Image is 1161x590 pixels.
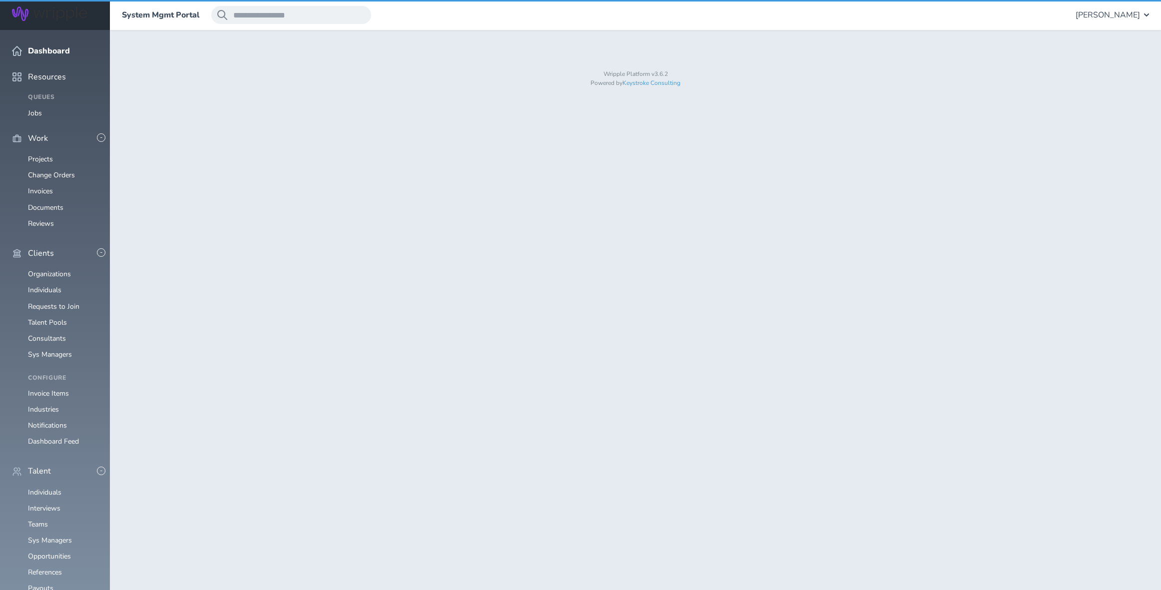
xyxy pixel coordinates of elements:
img: Wripple [12,6,87,21]
a: Teams [28,520,48,529]
span: Dashboard [28,46,70,55]
a: Projects [28,154,53,164]
a: References [28,568,62,577]
a: Sys Managers [28,350,72,359]
a: Individuals [28,285,61,295]
a: Requests to Join [28,302,79,311]
p: Wripple Platform v3.6.2 [135,71,1136,78]
a: Notifications [28,421,67,430]
a: Sys Managers [28,536,72,545]
button: - [97,467,105,475]
span: Resources [28,72,66,81]
p: Powered by [135,80,1136,87]
a: Invoice Items [28,389,69,398]
a: Opportunities [28,552,71,561]
button: [PERSON_NAME] [1076,6,1149,24]
span: [PERSON_NAME] [1076,10,1140,19]
a: Individuals [28,488,61,497]
a: Change Orders [28,170,75,180]
a: Jobs [28,108,42,118]
a: Dashboard Feed [28,437,79,446]
h4: Configure [28,375,98,382]
a: System Mgmt Portal [122,10,199,19]
a: Talent Pools [28,318,67,327]
a: Keystroke Consulting [622,79,680,87]
a: Interviews [28,504,60,513]
a: Consultants [28,334,66,343]
span: Work [28,134,48,143]
span: Clients [28,249,54,258]
span: Talent [28,467,51,476]
h4: Queues [28,94,98,101]
button: - [97,133,105,142]
a: Documents [28,203,63,212]
a: Organizations [28,269,71,279]
a: Invoices [28,186,53,196]
a: Industries [28,405,59,414]
button: - [97,248,105,257]
a: Reviews [28,219,54,228]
